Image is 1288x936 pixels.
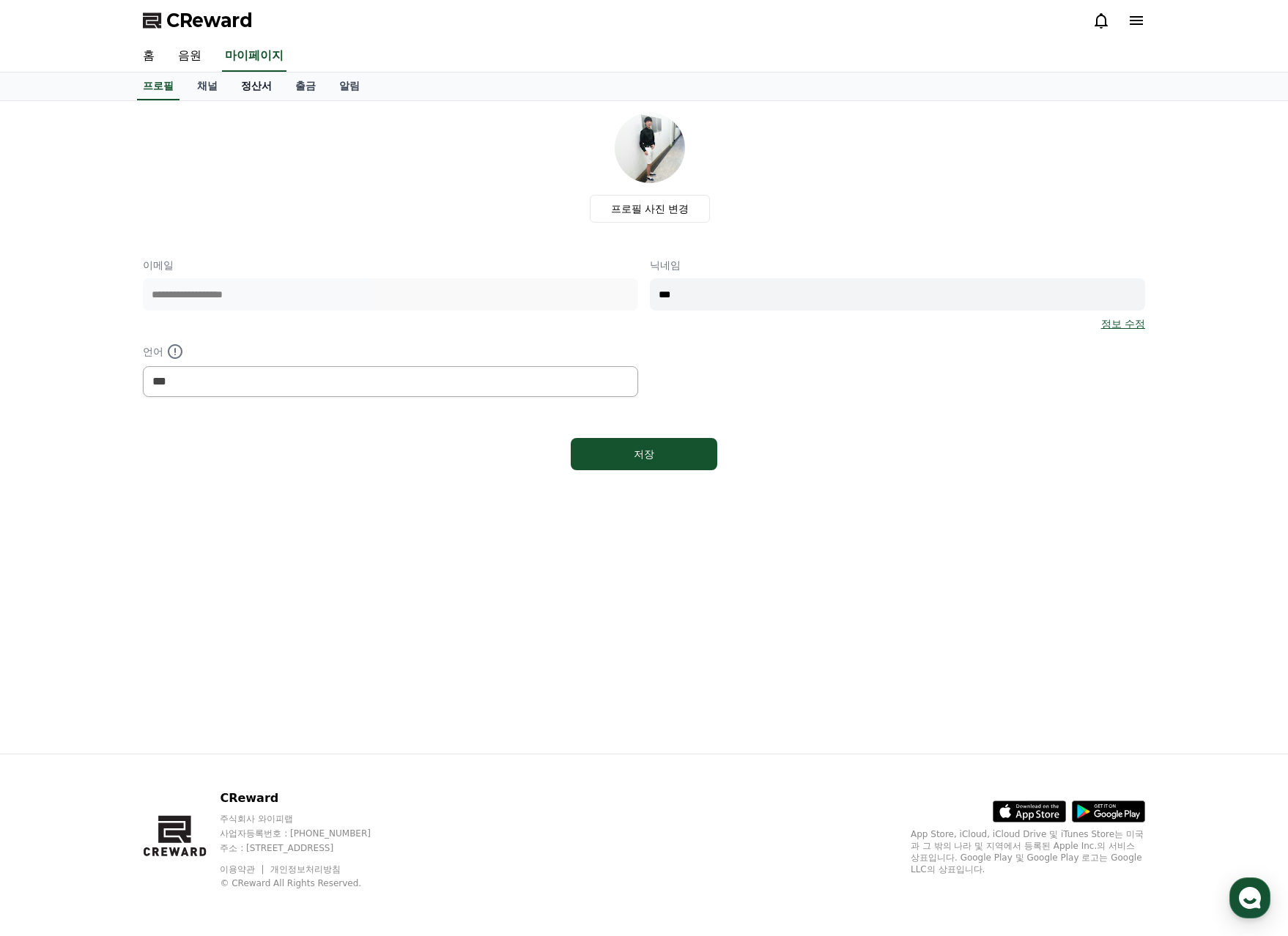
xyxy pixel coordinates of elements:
p: 언어 [143,343,638,360]
a: 이용약관 [220,864,266,874]
p: © CReward All Rights Reserved. [220,877,399,889]
a: 음원 [166,41,213,72]
a: 정보 수정 [1101,316,1145,331]
img: profile_image [615,113,685,183]
a: 출금 [284,73,327,100]
div: 저장 [600,447,688,461]
p: App Store, iCloud, iCloud Drive 및 iTunes Store는 미국과 그 밖의 나라 및 지역에서 등록된 Apple Inc.의 서비스 상표입니다. Goo... [911,828,1145,875]
span: 홈 [46,486,55,498]
a: CReward [143,9,253,32]
span: 대화 [134,487,152,499]
a: 홈 [131,41,166,72]
p: 주식회사 와이피랩 [220,813,399,825]
a: 채널 [185,73,229,100]
p: CReward [220,790,399,807]
a: 정산서 [229,73,284,100]
p: 주소 : [STREET_ADDRESS] [220,842,399,854]
a: 프로필 [137,73,179,100]
a: 대화 [97,464,189,501]
p: 닉네임 [650,258,1145,272]
button: 저장 [571,438,717,470]
a: 개인정보처리방침 [270,864,341,874]
span: 설정 [226,486,244,498]
a: 마이페이지 [222,41,286,72]
p: 사업자등록번호 : [PHONE_NUMBER] [220,828,399,839]
label: 프로필 사진 변경 [590,195,711,223]
a: 설정 [189,464,281,501]
span: CReward [166,9,253,32]
a: 홈 [4,464,97,501]
a: 알림 [327,73,371,100]
p: 이메일 [143,258,638,272]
